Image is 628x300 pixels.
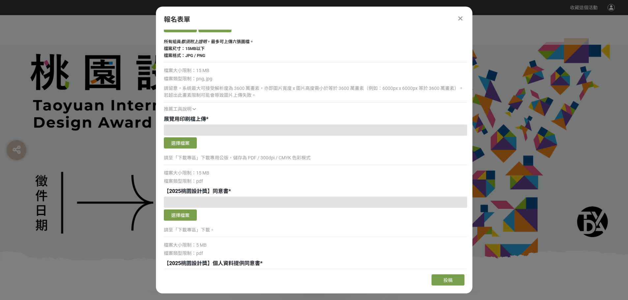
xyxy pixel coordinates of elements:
strong: 所有組員 [164,39,181,44]
strong: 都須附上證明 [181,39,207,44]
span: 檔案類型限制：pdf [164,178,203,184]
span: 投稿 [443,278,453,283]
span: 檔案大小限制：15 MB [164,170,209,176]
span: 推薦工具說明 [164,106,192,112]
span: 檔案大小限制：5 MB [164,242,207,248]
p: 請至「下載專區」下載。 [164,227,467,233]
span: 展覽用印刷檔上傳 [164,116,206,122]
span: 【2025桃園設計獎】個人資料提供同意書 [164,260,260,266]
p: 請至「下載專區」下載專用公版，儲存為 PDF / 300dpi / CMYK 色彩模式 [164,154,467,161]
span: 收藏這個活動 [570,5,598,10]
button: 選擇檔案 [164,21,197,32]
div: 請留意，系統最大可接受解析度為 3600 萬畫素，亦即圖片寬度 x 圖片高度需小於等於 3600 萬畫素（例如：6000px x 6000px 等於 3600 萬畫素）。若超出此畫素限制可能會導... [164,85,467,99]
strong: 檔案格式：JPG / PNG [164,53,205,58]
button: 拍照上傳 [198,21,231,32]
strong: 檔案尺寸：15MB以下 [164,46,205,51]
button: 選擇檔案 [164,137,197,149]
span: 檔案類型限制：png, jpg [164,76,212,81]
span: 檔案大小限制：15 MB [164,68,209,73]
h1: 2025桃園設計獎 [149,260,479,276]
button: 投稿 [432,274,464,286]
span: 報名表單 [164,15,190,23]
span: 【2025桃園設計獎】同意書 [164,188,228,194]
span: 檔案類型限制：pdf [164,251,203,256]
button: 選擇檔案 [164,209,197,221]
strong: ，最多可上傳六張圖檔。 [207,39,254,44]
